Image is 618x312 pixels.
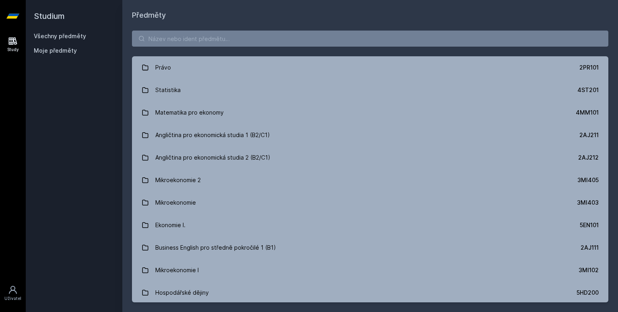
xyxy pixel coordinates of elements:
[132,259,608,281] a: Mikroekonomie I 3MI102
[34,47,77,55] span: Moje předměty
[34,33,86,39] a: Všechny předměty
[577,289,599,297] div: 5HD200
[155,172,201,188] div: Mikroekonomie 2
[579,131,599,139] div: 2AJ211
[155,262,199,278] div: Mikroekonomie I
[577,86,599,94] div: 4ST201
[579,266,599,274] div: 3MI102
[132,146,608,169] a: Angličtina pro ekonomická studia 2 (B2/C1) 2AJ212
[580,221,599,229] div: 5EN101
[132,79,608,101] a: Statistika 4ST201
[155,217,185,233] div: Ekonomie I.
[132,236,608,259] a: Business English pro středně pokročilé 1 (B1) 2AJ111
[576,109,599,117] div: 4MM101
[4,296,21,302] div: Uživatel
[132,101,608,124] a: Matematika pro ekonomy 4MM101
[7,47,19,53] div: Study
[2,281,24,306] a: Uživatel
[155,195,196,211] div: Mikroekonomie
[155,105,224,121] div: Matematika pro ekonomy
[155,150,270,166] div: Angličtina pro ekonomická studia 2 (B2/C1)
[132,191,608,214] a: Mikroekonomie 3MI403
[155,240,276,256] div: Business English pro středně pokročilé 1 (B1)
[132,56,608,79] a: Právo 2PR101
[581,244,599,252] div: 2AJ111
[132,124,608,146] a: Angličtina pro ekonomická studia 1 (B2/C1) 2AJ211
[132,10,608,21] h1: Předměty
[155,285,209,301] div: Hospodářské dějiny
[132,31,608,47] input: Název nebo ident předmětu…
[132,214,608,236] a: Ekonomie I. 5EN101
[579,64,599,72] div: 2PR101
[155,82,181,98] div: Statistika
[155,60,171,76] div: Právo
[577,176,599,184] div: 3MI405
[578,154,599,162] div: 2AJ212
[577,199,599,207] div: 3MI403
[132,169,608,191] a: Mikroekonomie 2 3MI405
[2,32,24,57] a: Study
[132,281,608,304] a: Hospodářské dějiny 5HD200
[155,127,270,143] div: Angličtina pro ekonomická studia 1 (B2/C1)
